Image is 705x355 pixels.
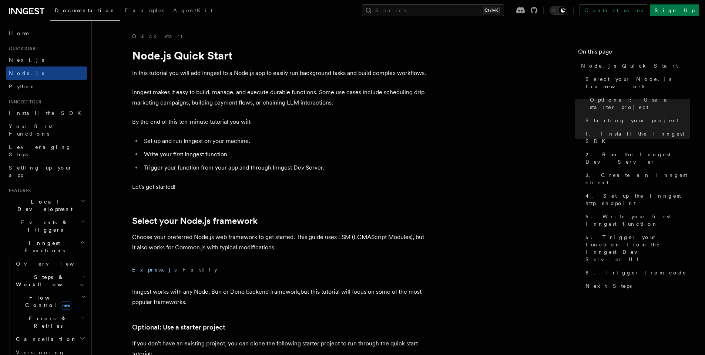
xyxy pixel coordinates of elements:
[6,80,87,93] a: Python
[6,239,80,254] span: Inngest Functions
[583,279,690,293] a: Next Steps
[585,269,686,276] span: 6. Trigger from code
[13,332,87,346] button: Cancellation
[120,2,169,20] a: Examples
[9,123,53,137] span: Your first Functions
[6,27,87,40] a: Home
[132,68,428,78] p: In this tutorial you will add Inngest to a Node.js app to easily run background tasks and build c...
[6,216,87,236] button: Events & Triggers
[132,182,428,192] p: Let's get started!
[6,99,41,105] span: Inngest tour
[13,257,87,270] a: Overview
[13,315,80,330] span: Errors & Retries
[6,66,87,80] a: Node.js
[650,4,699,16] a: Sign Up
[585,151,690,165] span: 2. Run the Inngest Dev Server
[583,72,690,93] a: Select your Node.js framework
[13,312,87,332] button: Errors & Retries
[583,168,690,189] a: 3. Create an Inngest client
[585,117,679,124] span: Starting your project
[583,266,690,279] a: 6. Trigger from code
[132,117,428,127] p: By the end of this ten-minute tutorial you will:
[580,4,647,16] a: Contact sales
[182,262,217,278] button: Fastify
[550,6,567,15] button: Toggle dark mode
[587,93,690,114] a: Optional: Use a starter project
[6,219,81,233] span: Events & Triggers
[6,46,38,52] span: Quick start
[132,322,225,332] a: Optional: Use a starter project
[6,198,81,213] span: Local Development
[142,149,428,160] li: Write your first Inngest function.
[590,96,690,111] span: Optional: Use a starter project
[6,106,87,120] a: Install the SDK
[583,231,690,266] a: 5. Trigger your function from the Inngest Dev Server UI
[142,136,428,146] li: Set up and run Inngest on your machine.
[585,130,690,145] span: 1. Install the Inngest SDK
[6,120,87,140] a: Your first Functions
[6,140,87,161] a: Leveraging Steps
[9,110,85,116] span: Install the SDK
[16,261,92,267] span: Overview
[585,213,690,228] span: 5. Write your first Inngest function
[132,87,428,108] p: Inngest makes it easy to build, manage, and execute durable functions. Some use cases include sch...
[585,282,632,290] span: Next Steps
[9,30,30,37] span: Home
[6,188,31,194] span: Features
[9,144,71,157] span: Leveraging Steps
[132,49,428,62] h1: Node.js Quick Start
[585,171,690,186] span: 3. Create an Inngest client
[60,301,72,310] span: new
[583,114,690,127] a: Starting your project
[132,232,428,253] p: Choose your preferred Node.js web framework to get started. This guide uses ESM (ECMAScript Modul...
[9,57,44,63] span: Next.js
[132,33,182,40] a: Quick start
[578,47,690,59] h4: On this page
[13,270,87,291] button: Steps & Workflows
[583,127,690,148] a: 1. Install the Inngest SDK
[581,62,678,69] span: Node.js Quick Start
[6,236,87,257] button: Inngest Functions
[50,2,120,21] a: Documentation
[483,7,500,14] kbd: Ctrl+K
[585,192,690,207] span: 4. Set up the Inngest http endpoint
[6,195,87,216] button: Local Development
[6,53,87,66] a: Next.js
[13,291,87,312] button: Flow Controlnew
[583,148,690,168] a: 2. Run the Inngest Dev Server
[169,2,217,20] a: AgentKit
[583,189,690,210] a: 4. Set up the Inngest http endpoint
[583,210,690,231] a: 5. Write your first Inngest function
[132,262,177,278] button: Express.js
[173,7,212,13] span: AgentKit
[142,163,428,173] li: Trigger your function from your app and through Inngest Dev Server.
[13,294,81,309] span: Flow Control
[132,287,428,307] p: Inngest works with any Node, Bun or Deno backend framework,but this tutorial will focus on some o...
[9,70,44,76] span: Node.js
[585,75,690,90] span: Select your Node.js framework
[578,59,690,72] a: Node.js Quick Start
[6,161,87,182] a: Setting up your app
[362,4,504,16] button: Search...Ctrl+K
[585,233,690,263] span: 5. Trigger your function from the Inngest Dev Server UI
[9,83,36,89] span: Python
[125,7,164,13] span: Examples
[55,7,116,13] span: Documentation
[132,216,258,226] a: Select your Node.js framework
[9,165,73,178] span: Setting up your app
[13,273,83,288] span: Steps & Workflows
[13,335,77,343] span: Cancellation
